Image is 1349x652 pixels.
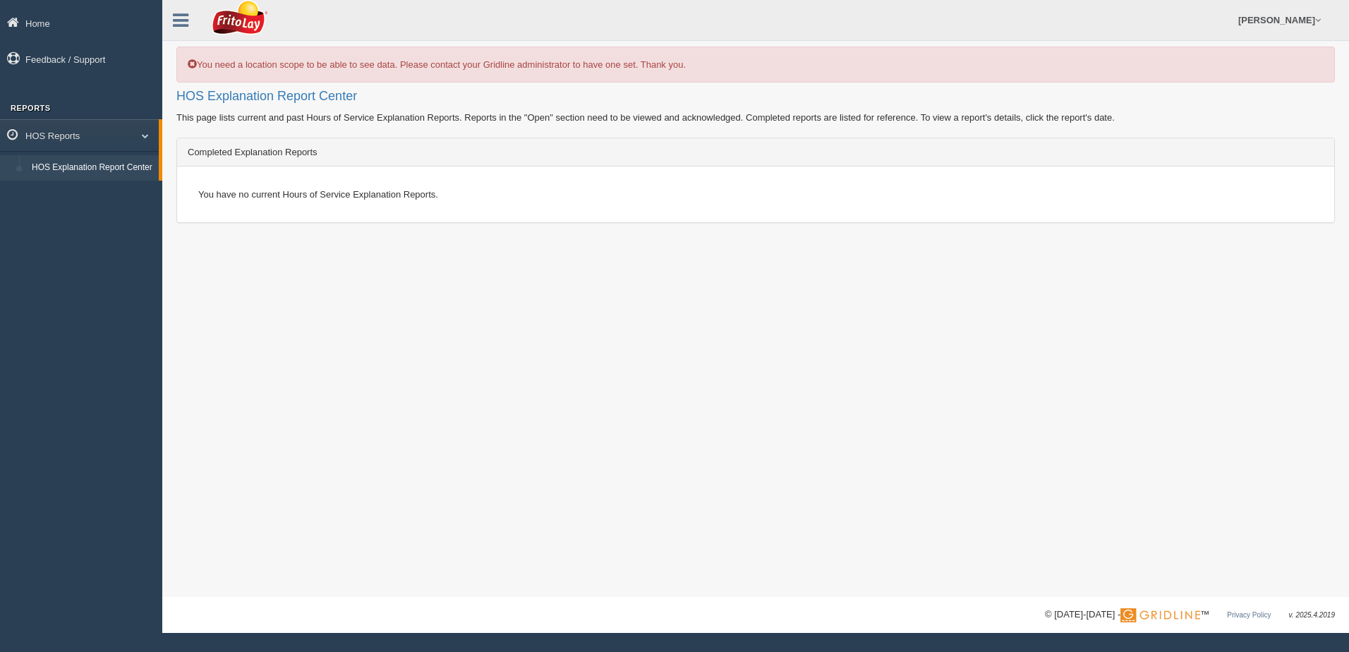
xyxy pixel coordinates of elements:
[188,177,1324,212] div: You have no current Hours of Service Explanation Reports.
[177,138,1334,167] div: Completed Explanation Reports
[1227,611,1271,619] a: Privacy Policy
[25,155,159,181] a: HOS Explanation Report Center
[1120,608,1200,622] img: Gridline
[1045,608,1335,622] div: © [DATE]-[DATE] - ™
[176,90,1335,104] h2: HOS Explanation Report Center
[1289,611,1335,619] span: v. 2025.4.2019
[176,47,1335,83] div: You need a location scope to be able to see data. Please contact your Gridline administrator to h...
